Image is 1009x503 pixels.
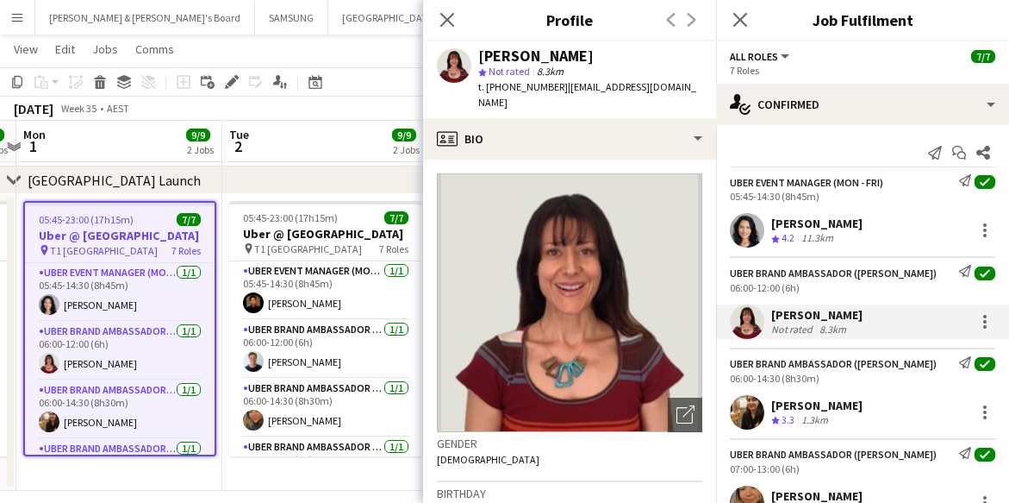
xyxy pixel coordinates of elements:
span: Not rated [489,65,530,78]
span: [DEMOGRAPHIC_DATA] [437,453,539,466]
a: View [7,38,45,60]
div: 11.3km [798,231,837,246]
span: t. [PHONE_NUMBER] [478,80,568,93]
span: 4.2 [782,231,794,244]
span: Week 35 [57,102,100,115]
span: View [14,41,38,57]
div: [PERSON_NAME] [771,398,863,413]
app-card-role: UBER Brand Ambassador ([PERSON_NAME])1/106:00-12:00 (6h)[PERSON_NAME] [229,320,422,379]
span: 7 Roles [171,244,201,257]
div: [PERSON_NAME] [771,307,863,323]
h3: Uber @ [GEOGRAPHIC_DATA] [25,228,215,243]
div: UBER Brand Ambassador ([PERSON_NAME]) [730,357,937,370]
div: AEST [107,102,129,115]
span: T1 [GEOGRAPHIC_DATA] [254,242,362,255]
button: SAMSUNG [255,1,328,35]
app-job-card: 05:45-23:00 (17h15m)7/7Uber @ [GEOGRAPHIC_DATA] T1 [GEOGRAPHIC_DATA]7 RolesUBER Event Manager (Mo... [23,201,216,456]
div: Confirmed [716,84,1009,125]
a: Edit [48,38,82,60]
span: 7/7 [384,211,408,224]
a: Jobs [85,38,125,60]
h3: Uber @ [GEOGRAPHIC_DATA] [229,226,422,242]
div: 06:00-12:00 (6h) [730,281,995,294]
h3: Profile [423,9,716,31]
app-card-role: UBER Brand Ambassador ([PERSON_NAME])1/106:00-14:30 (8h30m)[PERSON_NAME] [229,379,422,437]
div: 2 Jobs [187,143,214,156]
div: UBER Brand Ambassador ([PERSON_NAME]) [730,267,937,280]
span: Mon [23,127,46,142]
span: | [EMAIL_ADDRESS][DOMAIN_NAME] [478,80,696,109]
button: All roles [730,50,792,63]
div: [PERSON_NAME] [771,216,863,231]
app-card-role: UBER Brand Ambassador ([PERSON_NAME])1/106:00-14:30 (8h30m)[PERSON_NAME] [25,380,215,439]
div: [DATE] [14,100,53,117]
span: Jobs [92,41,118,57]
span: 7/7 [971,50,995,63]
button: [PERSON_NAME] & [PERSON_NAME]'s Board [35,1,255,35]
span: 8.3km [533,65,567,78]
span: 9/9 [186,129,210,141]
h3: Job Fulfilment [716,9,1009,31]
div: Open photos pop-in [668,398,702,432]
span: 7/7 [177,213,201,226]
app-card-role: UBER Event Manager (Mon - Fri)1/105:45-14:30 (8h45m)[PERSON_NAME] [229,261,422,320]
h3: Birthday [437,486,702,501]
span: T1 [GEOGRAPHIC_DATA] [50,244,158,257]
img: Crew avatar or photo [437,173,702,432]
div: 2 Jobs [393,143,420,156]
app-card-role: UBER Brand Ambassador ([PERSON_NAME])1/106:00-12:00 (6h)[PERSON_NAME] [25,322,215,380]
span: 1 [21,136,46,156]
div: UBER Event Manager (Mon - Fri) [730,176,883,189]
div: 05:45-14:30 (8h45m) [730,190,995,203]
span: 9/9 [392,129,416,141]
div: 8.3km [816,323,850,336]
span: 7 Roles [379,242,408,255]
app-job-card: 05:45-23:00 (17h15m)7/7Uber @ [GEOGRAPHIC_DATA] T1 [GEOGRAPHIC_DATA]7 RolesUBER Event Manager (Mo... [229,201,422,456]
div: Bio [423,118,716,160]
span: Edit [55,41,75,57]
span: 05:45-23:00 (17h15m) [243,211,338,224]
div: Not rated [771,323,816,336]
div: [GEOGRAPHIC_DATA] Launch [28,172,201,189]
app-card-role: UBER Brand Ambassador ([PERSON_NAME])1/107:00-13:00 (6h) [25,439,215,498]
app-card-role: UBER Brand Ambassador ([PERSON_NAME])1/107:00-13:00 (6h) [229,437,422,496]
div: 07:00-13:00 (6h) [730,462,995,475]
span: All roles [730,50,778,63]
div: 7 Roles [730,64,995,77]
span: 2 [227,136,249,156]
button: [GEOGRAPHIC_DATA] [328,1,452,35]
div: 06:00-14:30 (8h30m) [730,372,995,385]
span: 05:45-23:00 (17h15m) [39,213,134,226]
h3: Gender [437,436,702,451]
div: UBER Brand Ambassador ([PERSON_NAME]) [730,448,937,461]
div: [PERSON_NAME] [478,48,594,64]
div: 1.3km [798,413,831,428]
span: Tue [229,127,249,142]
span: Comms [135,41,174,57]
app-card-role: UBER Event Manager (Mon - Fri)1/105:45-14:30 (8h45m)[PERSON_NAME] [25,263,215,322]
a: Comms [128,38,181,60]
span: 3.3 [782,413,794,426]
